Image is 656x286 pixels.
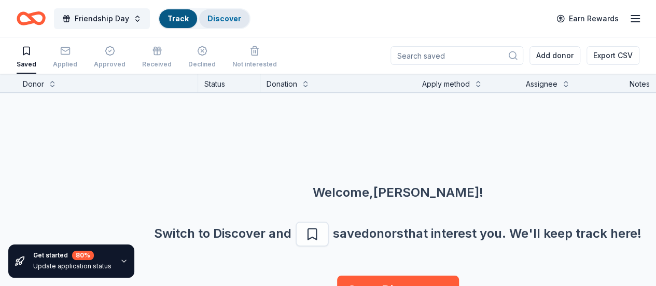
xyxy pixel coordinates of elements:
[17,42,36,74] button: Saved
[94,60,125,69] div: Approved
[529,46,580,65] button: Add donor
[158,8,250,29] button: TrackDiscover
[142,42,172,74] button: Received
[188,60,216,69] div: Declined
[75,12,129,25] span: Friendship Day
[198,74,260,92] div: Status
[232,60,277,69] div: Not interested
[188,42,216,74] button: Declined
[168,14,189,23] a: Track
[33,262,111,270] div: Update application status
[267,78,297,90] div: Donation
[17,6,46,31] a: Home
[422,78,470,90] div: Apply method
[587,46,639,65] button: Export CSV
[207,14,241,23] a: Discover
[630,78,650,90] div: Notes
[72,251,94,260] div: 80 %
[232,42,277,74] button: Not interested
[53,42,77,74] button: Applied
[33,251,111,260] div: Get started
[550,9,625,28] a: Earn Rewards
[142,60,172,69] div: Received
[390,46,523,65] input: Search saved
[94,42,125,74] button: Approved
[23,78,44,90] div: Donor
[53,60,77,69] div: Applied
[17,60,36,69] div: Saved
[54,8,150,29] button: Friendship Day
[526,78,557,90] div: Assignee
